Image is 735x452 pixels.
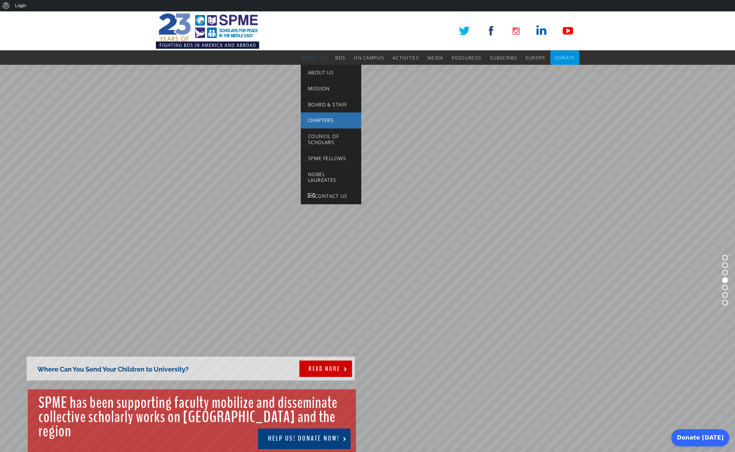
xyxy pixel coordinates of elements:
[308,155,346,162] span: SPME Fellows
[301,151,361,167] a: SPME Fellows
[301,97,361,113] a: Board & Staff
[490,51,517,65] a: Subscribe
[301,167,361,189] a: Nobel Laureates
[393,54,419,61] span: Activities
[427,54,443,61] span: Media
[301,128,361,151] a: Council of Scholars
[301,81,361,97] a: Mission
[526,54,546,61] span: Europe
[335,54,345,61] span: BDS
[301,65,361,81] a: About Us
[308,69,334,76] span: About Us
[156,11,259,51] img: SPME
[301,188,361,204] a: Contact Us
[308,133,339,146] span: Council of Scholars
[301,51,327,65] a: About Us
[299,361,352,377] rs-layer: READ MORE
[308,171,336,184] span: Nobel Laureates
[308,117,334,123] span: Chapters
[526,51,546,65] a: Europe
[354,54,384,61] span: On Campus
[258,429,351,449] a: HELP US! DONATE NOW!
[452,51,481,65] a: Resources
[27,357,355,380] rs-layer: Where Can You Send Your Children to University?
[308,101,347,108] span: Board & Staff
[308,85,330,92] span: Mission
[427,51,443,65] a: Media
[301,112,361,128] a: Chapters
[452,54,481,61] span: Resources
[555,54,575,61] span: Donate
[335,51,345,65] a: BDS
[315,193,347,199] span: Contact Us
[490,54,517,61] span: Subscribe
[555,51,575,65] a: Donate
[393,51,419,65] a: Activities
[301,54,327,61] span: About Us
[354,51,384,65] a: On Campus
